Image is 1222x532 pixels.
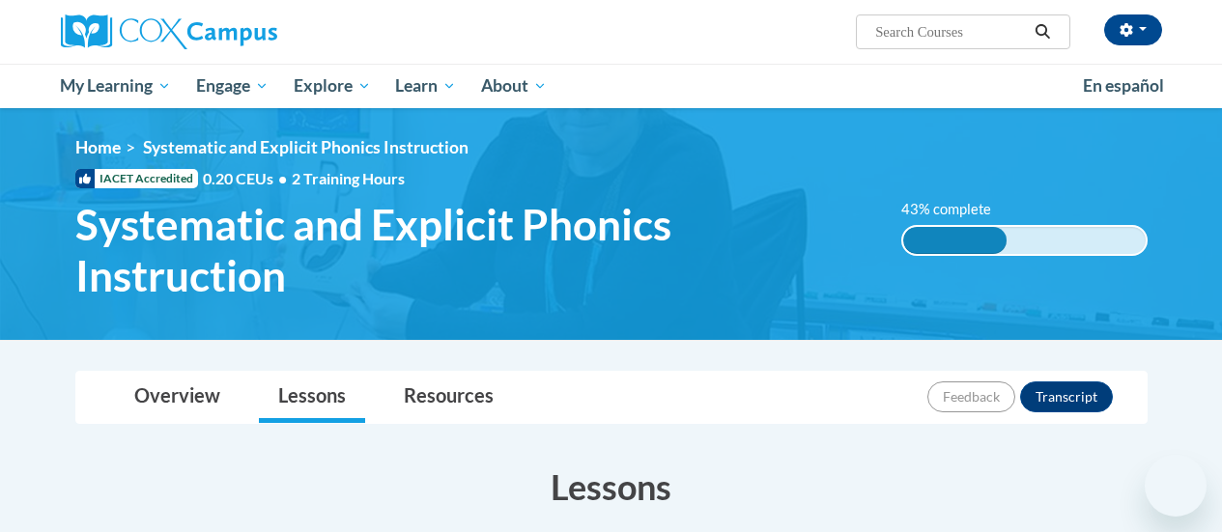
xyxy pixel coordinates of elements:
a: Home [75,137,121,157]
a: Overview [115,372,240,423]
input: Search Courses [873,20,1028,43]
span: About [481,74,547,98]
span: Engage [196,74,269,98]
button: Account Settings [1104,14,1162,45]
img: Cox Campus [61,14,277,49]
span: My Learning [60,74,171,98]
span: 2 Training Hours [292,169,405,187]
span: 0.20 CEUs [203,168,292,189]
span: En español [1083,75,1164,96]
button: Feedback [927,381,1015,412]
a: Resources [384,372,513,423]
a: Explore [281,64,384,108]
button: Search [1028,20,1057,43]
a: My Learning [48,64,185,108]
a: En español [1070,66,1177,106]
span: IACET Accredited [75,169,198,188]
div: Main menu [46,64,1177,108]
span: Systematic and Explicit Phonics Instruction [75,199,872,301]
a: About [469,64,559,108]
a: Learn [383,64,469,108]
a: Engage [184,64,281,108]
h3: Lessons [75,462,1148,511]
button: Transcript [1020,381,1113,412]
div: 43% complete [903,227,1008,254]
a: Lessons [259,372,365,423]
span: Systematic and Explicit Phonics Instruction [143,137,469,157]
span: • [278,169,287,187]
iframe: Button to launch messaging window [1145,455,1207,517]
span: Learn [395,74,456,98]
a: Cox Campus [61,14,409,49]
label: 43% complete [901,199,1012,220]
span: Explore [294,74,371,98]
